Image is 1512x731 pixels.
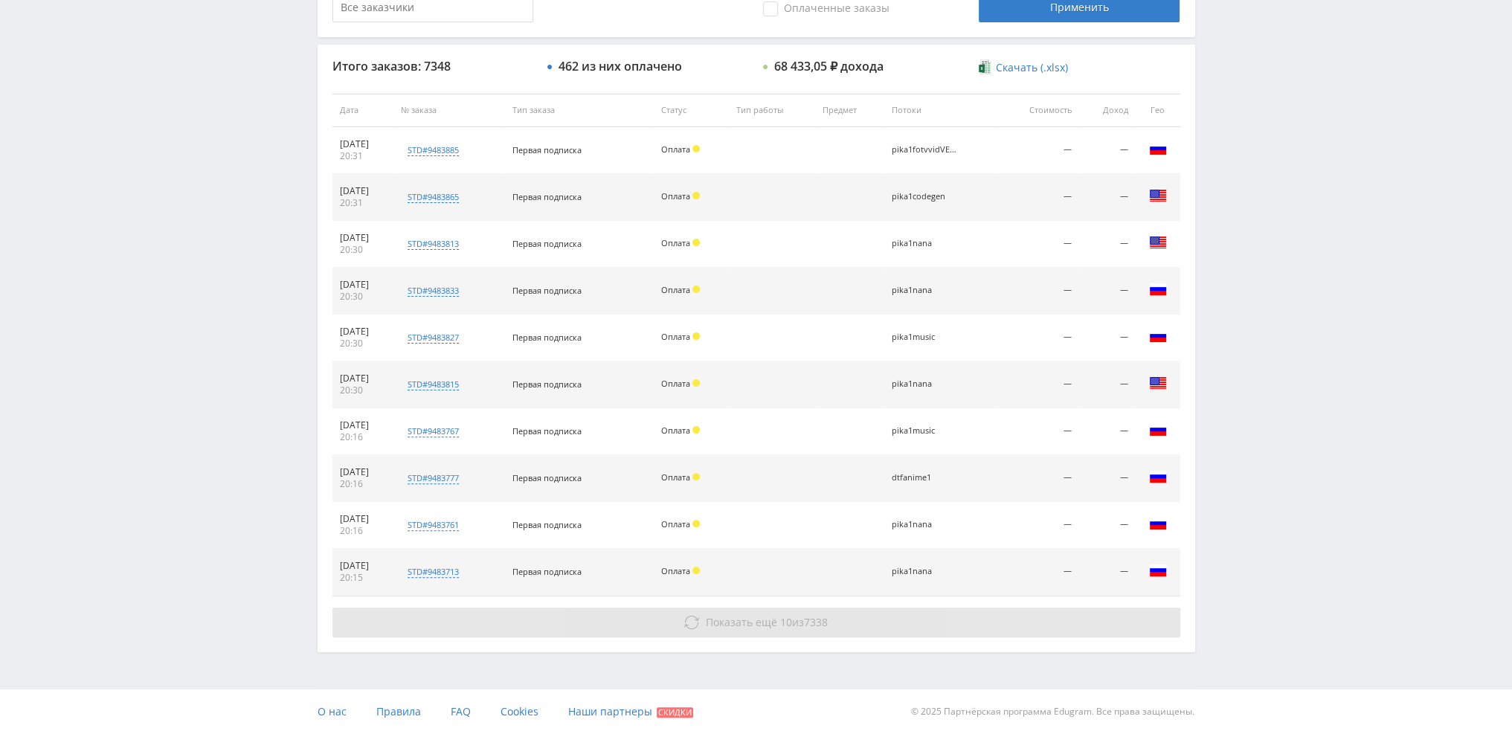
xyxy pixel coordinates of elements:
div: 20:31 [340,197,387,209]
th: Гео [1136,94,1180,127]
div: std#9483833 [408,285,459,297]
span: Оплаченные заказы [763,1,889,16]
span: 7338 [804,615,828,629]
td: — [999,221,1079,268]
div: std#9483777 [408,472,459,484]
span: Оплата [661,331,690,342]
span: Холд [692,426,700,434]
span: FAQ [451,704,471,718]
img: usa.png [1149,374,1167,392]
div: pika1nana [892,379,959,389]
span: Оплата [661,565,690,576]
span: Холд [692,473,700,480]
div: std#9483767 [408,425,459,437]
img: usa.png [1149,187,1167,205]
span: Первая подписка [512,519,582,530]
img: rus.png [1149,421,1167,439]
div: std#9483713 [408,566,459,578]
div: Итого заказов: 7348 [332,59,533,73]
img: xlsx [979,59,991,74]
span: Оплата [661,190,690,202]
span: Первая подписка [512,144,582,155]
td: — [999,127,1079,174]
td: — [1079,455,1136,502]
div: std#9483865 [408,191,459,203]
div: [DATE] [340,419,387,431]
span: Первая подписка [512,566,582,577]
td: — [1079,127,1136,174]
span: Холд [692,192,700,199]
span: Холд [692,520,700,527]
span: Первая подписка [512,332,582,343]
th: Доход [1079,94,1136,127]
div: pika1nana [892,520,959,529]
div: pika1fotvvidVEO3 [892,145,959,155]
img: rus.png [1149,561,1167,579]
img: rus.png [1149,468,1167,486]
div: std#9483815 [408,379,459,390]
td: — [1079,408,1136,455]
span: Холд [692,332,700,340]
span: из [706,615,828,629]
span: Первая подписка [512,191,582,202]
div: 68 433,05 ₽ дохода [774,59,884,73]
th: Дата [332,94,394,127]
th: Статус [654,94,729,127]
div: [DATE] [340,279,387,291]
div: std#9483761 [408,519,459,531]
th: Тип заказа [505,94,654,127]
span: Оплата [661,237,690,248]
div: pika1nana [892,567,959,576]
td: — [1079,174,1136,221]
span: Правила [376,704,421,718]
div: [DATE] [340,560,387,572]
span: Оплата [661,144,690,155]
div: [DATE] [340,373,387,384]
td: — [999,549,1079,596]
div: pika1nana [892,286,959,295]
img: rus.png [1149,280,1167,298]
div: 462 из них оплачено [559,59,682,73]
div: 20:16 [340,525,387,537]
span: Оплата [661,425,690,436]
span: Холд [692,379,700,387]
span: Оплата [661,284,690,295]
td: — [999,455,1079,502]
span: Холд [692,145,700,152]
div: [DATE] [340,185,387,197]
div: 20:16 [340,478,387,490]
span: Холд [692,239,700,246]
span: Оплата [661,471,690,483]
th: № заказа [393,94,505,127]
div: 20:16 [340,431,387,443]
th: Стоимость [999,94,1079,127]
img: rus.png [1149,515,1167,532]
img: usa.png [1149,234,1167,251]
span: Скидки [657,707,693,718]
div: pika1music [892,426,959,436]
div: [DATE] [340,466,387,478]
img: rus.png [1149,140,1167,158]
span: Первая подписка [512,425,582,437]
div: [DATE] [340,138,387,150]
td: — [1079,221,1136,268]
span: Первая подписка [512,238,582,249]
span: О нас [318,704,347,718]
th: Предмет [815,94,884,127]
div: 20:15 [340,572,387,584]
div: std#9483813 [408,238,459,250]
button: Показать ещё 10из7338 [332,608,1180,637]
div: [DATE] [340,232,387,244]
span: Холд [692,286,700,293]
span: Оплата [661,378,690,389]
div: 20:31 [340,150,387,162]
td: — [999,268,1079,315]
td: — [1079,268,1136,315]
th: Потоки [884,94,999,127]
span: 10 [780,615,792,629]
span: Показать ещё [706,615,777,629]
span: Первая подписка [512,285,582,296]
div: pika1music [892,332,959,342]
div: [DATE] [340,513,387,525]
td: — [1079,361,1136,408]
